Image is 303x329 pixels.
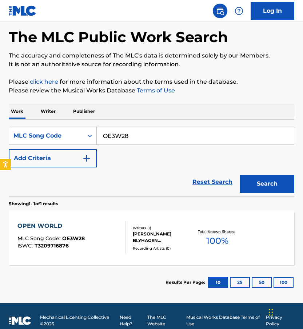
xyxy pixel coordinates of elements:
iframe: Chat Widget [267,294,303,329]
a: Need Help? [120,314,143,327]
a: OPEN WORLDMLC Song Code:OE3W28ISWC:T3209716876Writers (1)[PERSON_NAME] BLYHAGEN [PERSON_NAME]Reco... [9,211,294,265]
span: ISWC : [17,242,35,249]
span: Mechanical Licensing Collective © 2025 [40,314,115,327]
p: Please review the Musical Works Database [9,86,294,95]
button: 25 [230,277,250,288]
span: T3209716876 [35,242,69,249]
p: Writer [39,104,58,119]
a: click here [30,78,58,85]
span: MLC Song Code : [17,235,62,242]
a: Public Search [213,4,227,18]
p: It is not an authoritative source for recording information. [9,60,294,69]
span: OE3W28 [62,235,85,242]
button: 100 [274,277,294,288]
img: logo [9,316,31,325]
img: search [216,7,224,15]
button: 50 [252,277,272,288]
button: 10 [208,277,228,288]
span: 100 % [206,234,228,247]
img: MLC Logo [9,5,37,16]
div: Drag [269,301,273,323]
div: Writers ( 1 ) [133,225,194,231]
p: Results Per Page: [166,279,207,286]
form: Search Form [9,127,294,197]
a: Privacy Policy [266,314,294,327]
a: The MLC Website [147,314,182,327]
p: Publisher [71,104,97,119]
img: help [235,7,243,15]
button: Add Criteria [9,149,97,167]
div: Help [232,4,246,18]
button: Search [240,175,294,193]
p: Work [9,104,25,119]
div: OPEN WORLD [17,222,85,230]
p: Please for more information about the terms used in the database. [9,78,294,86]
p: Showing 1 - 1 of 1 results [9,201,58,207]
a: Reset Search [189,174,236,190]
p: Total Known Shares: [198,229,237,234]
a: Musical Works Database Terms of Use [186,314,262,327]
a: Log In [251,2,294,20]
div: [PERSON_NAME] BLYHAGEN [PERSON_NAME] [133,231,194,244]
img: 9d2ae6d4665cec9f34b9.svg [82,154,91,163]
a: Terms of Use [135,87,175,94]
p: The accuracy and completeness of The MLC's data is determined solely by our Members. [9,51,294,60]
div: MLC Song Code [13,131,79,140]
h1: The MLC Public Work Search [9,28,228,46]
div: Recording Artists ( 0 ) [133,246,194,251]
